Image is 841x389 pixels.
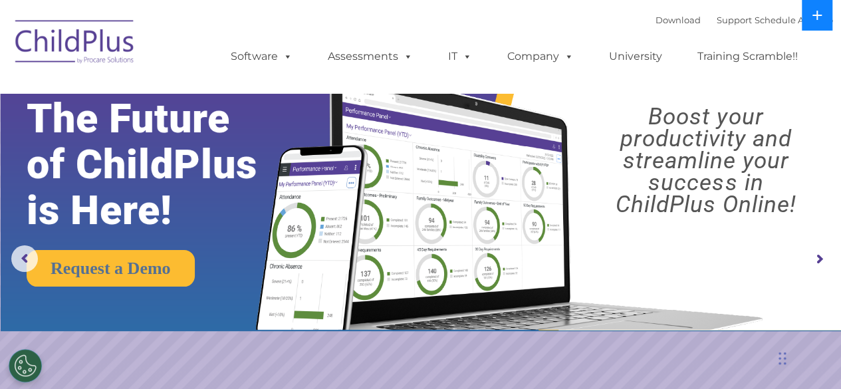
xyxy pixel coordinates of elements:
button: Cookies Settings [9,349,42,382]
img: ChildPlus by Procare Solutions [9,11,142,77]
a: Training Scramble!! [684,43,811,70]
a: Assessments [314,43,426,70]
rs-layer: The Future of ChildPlus is Here! [27,96,295,233]
a: University [596,43,675,70]
font: | [656,15,833,25]
a: Software [217,43,306,70]
a: Company [494,43,587,70]
span: Phone number [185,142,241,152]
a: Schedule A Demo [755,15,833,25]
a: IT [435,43,485,70]
rs-layer: Boost your productivity and streamline your success in ChildPlus Online! [581,106,830,215]
a: Request a Demo [27,250,195,287]
iframe: Chat Widget [775,325,841,389]
a: Download [656,15,701,25]
div: Drag [779,338,786,378]
span: Last name [185,88,225,98]
a: Support [717,15,752,25]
